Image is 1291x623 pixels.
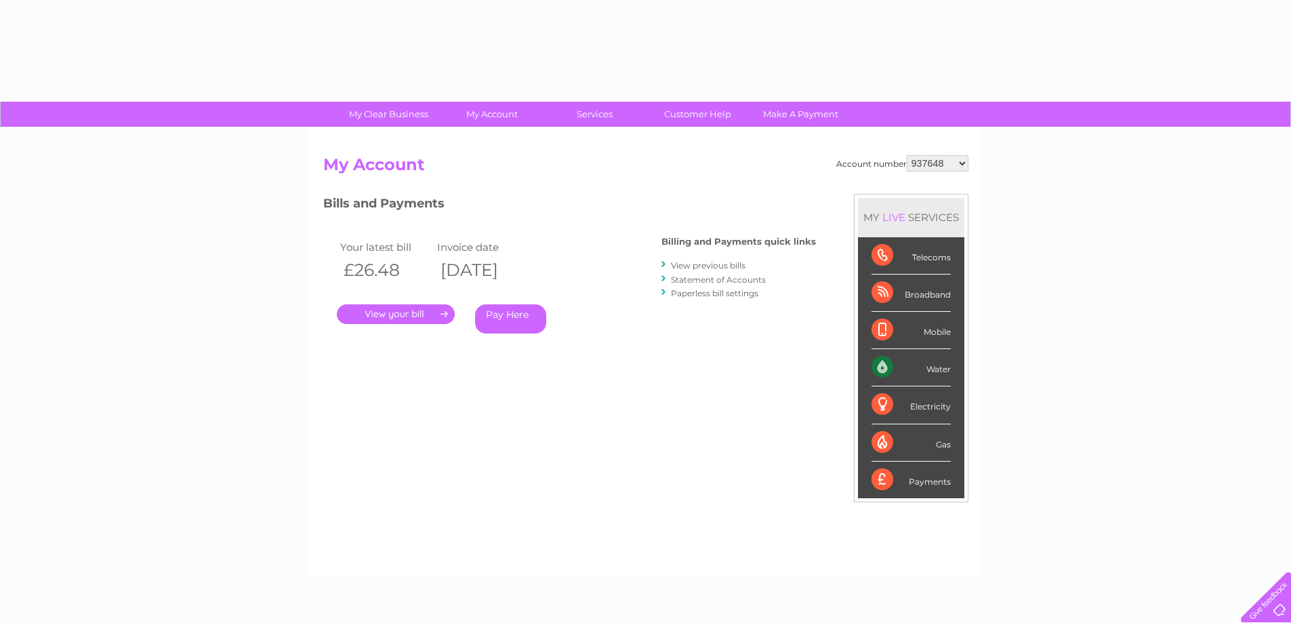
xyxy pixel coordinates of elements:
a: My Clear Business [333,102,445,127]
a: Services [539,102,651,127]
div: Gas [872,424,951,462]
div: MY SERVICES [858,198,964,237]
div: Payments [872,462,951,498]
a: Statement of Accounts [671,275,766,285]
td: Your latest bill [337,238,434,256]
td: Invoice date [434,238,531,256]
a: My Account [436,102,548,127]
h2: My Account [323,155,968,181]
a: Paperless bill settings [671,288,758,298]
a: Pay Here [475,304,546,334]
div: Water [872,349,951,386]
div: Account number [836,155,968,172]
a: . [337,304,455,324]
div: Mobile [872,312,951,349]
th: £26.48 [337,256,434,284]
th: [DATE] [434,256,531,284]
div: Electricity [872,386,951,424]
h4: Billing and Payments quick links [661,237,816,247]
div: Broadband [872,275,951,312]
a: Customer Help [642,102,754,127]
div: LIVE [880,211,908,224]
a: Make A Payment [745,102,857,127]
div: Telecoms [872,237,951,275]
a: View previous bills [671,260,745,270]
h3: Bills and Payments [323,194,816,218]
